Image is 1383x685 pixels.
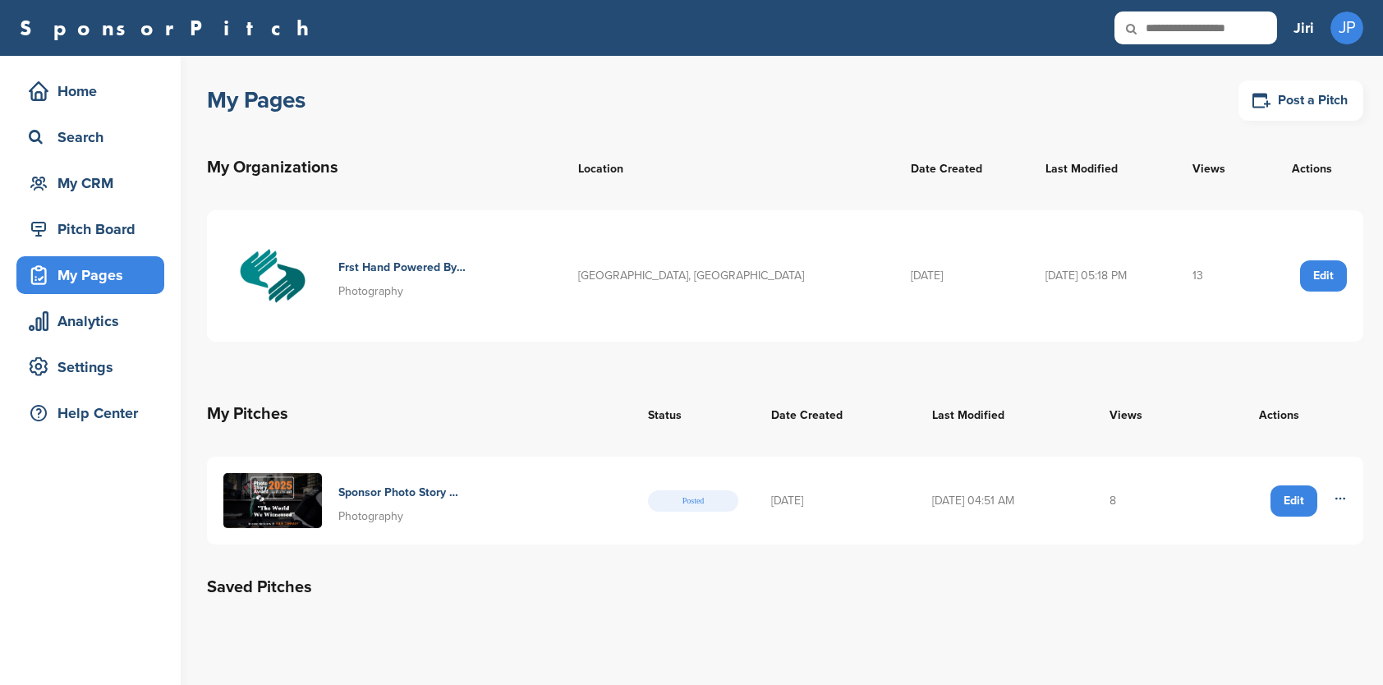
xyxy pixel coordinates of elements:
th: My Organizations [207,138,562,197]
div: Settings [25,352,164,382]
img: 16 9awardlogo [223,473,322,528]
a: Analytics [16,302,164,340]
h1: My Pages [207,85,306,115]
a: Jiri [1293,10,1314,46]
div: Pitch Board [25,214,164,244]
th: Views [1176,138,1261,197]
h4: Frst Hand Powered By Frst Media [338,259,466,277]
a: 16 9awardlogo Sponsor Photo Story Award 2025 Empower The 6th Annual Global Storytelling Competiti... [223,473,615,528]
span: Photography [338,509,403,523]
h4: Sponsor Photo Story Award 2025 Empower The 6th Annual Global Storytelling Competition [338,484,466,502]
div: Home [25,76,164,106]
a: Avatar logo kopie Frst Hand Powered By Frst Media Photography [223,227,545,325]
th: Status [632,384,754,444]
a: SponsorPitch [20,17,319,39]
a: Post a Pitch [1238,80,1363,121]
span: Posted [648,490,737,512]
th: Location [562,138,895,197]
a: My Pages [16,256,164,294]
td: [DATE] 04:51 AM [916,457,1093,545]
th: Last Modified [1029,138,1176,197]
a: Pitch Board [16,210,164,248]
td: 8 [1093,457,1195,545]
div: Help Center [25,398,164,428]
a: Home [16,72,164,110]
span: JP [1330,11,1363,44]
h3: Jiri [1293,16,1314,39]
a: Edit [1270,485,1317,517]
th: Last Modified [916,384,1093,444]
div: My CRM [25,168,164,198]
div: Analytics [25,306,164,336]
a: Settings [16,348,164,386]
h2: Saved Pitches [207,574,1363,600]
th: Date Created [894,138,1029,197]
td: 13 [1176,210,1261,342]
th: My Pitches [207,384,632,444]
td: [DATE] 05:18 PM [1029,210,1176,342]
th: Date Created [755,384,916,444]
a: Edit [1300,260,1347,292]
span: Photography [338,284,403,298]
td: [DATE] [755,457,916,545]
th: Views [1093,384,1195,444]
td: [GEOGRAPHIC_DATA], [GEOGRAPHIC_DATA] [562,210,895,342]
th: Actions [1195,384,1363,444]
a: Search [16,118,164,156]
td: [DATE] [894,210,1029,342]
a: Help Center [16,394,164,432]
th: Actions [1261,138,1363,197]
img: Avatar logo kopie [223,227,322,325]
a: My CRM [16,164,164,202]
div: My Pages [25,260,164,290]
div: Search [25,122,164,152]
